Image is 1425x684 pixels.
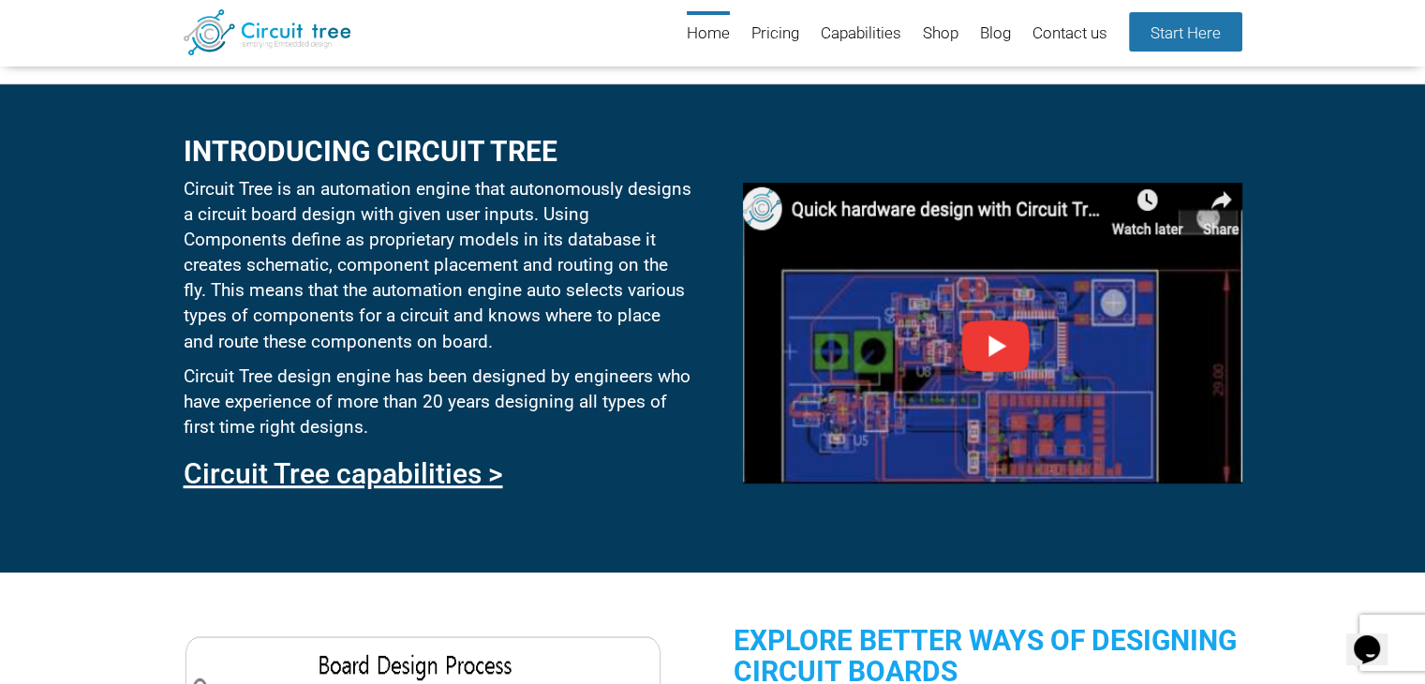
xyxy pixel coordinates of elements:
[1129,12,1242,52] a: Start Here
[923,11,958,57] a: Shop
[184,9,351,55] img: Circuit Tree
[184,457,503,490] a: Circuit Tree capabilities >
[184,364,691,439] p: Circuit Tree design engine has been designed by engineers who have experience of more than 20 yea...
[751,11,799,57] a: Pricing
[1032,11,1107,57] a: Contact us
[980,11,1011,57] a: Blog
[184,176,691,354] p: Circuit Tree is an automation engine that autonomously designs a circuit board design with given ...
[1346,609,1406,665] iframe: chat widget
[184,136,691,167] h2: Introducing circuit tree
[687,11,730,57] a: Home
[743,183,1241,483] img: youtube.png
[821,11,901,57] a: Capabilities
